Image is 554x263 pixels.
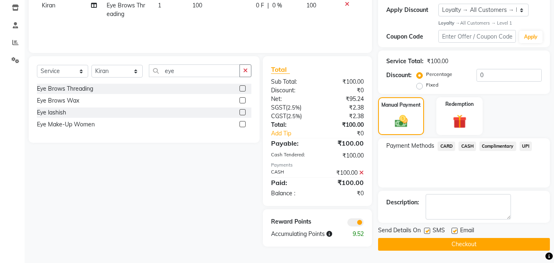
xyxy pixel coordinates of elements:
[272,1,282,10] span: 0 %
[267,1,269,10] span: |
[317,178,370,188] div: ₹100.00
[271,65,290,74] span: Total
[317,86,370,95] div: ₹0
[438,142,455,151] span: CARD
[317,95,370,103] div: ₹95.24
[317,169,370,177] div: ₹100.00
[519,31,543,43] button: Apply
[426,71,452,78] label: Percentage
[381,101,421,109] label: Manual Payment
[520,142,532,151] span: UPI
[265,138,317,148] div: Payable:
[37,96,79,105] div: Eye Brows Wax
[149,64,240,77] input: Search or Scan
[265,95,317,103] div: Net:
[479,142,516,151] span: Complimentary
[265,103,317,112] div: ( )
[386,32,438,41] div: Coupon Code
[386,57,424,66] div: Service Total:
[438,20,460,26] strong: Loyalty →
[265,78,317,86] div: Sub Total:
[287,104,300,111] span: 2.5%
[386,6,438,14] div: Apply Discount
[386,198,419,207] div: Description:
[433,226,445,236] span: SMS
[438,20,542,27] div: All Customers → Level 1
[378,238,550,251] button: Checkout
[37,85,93,93] div: Eye Brows Threading
[265,151,317,160] div: Cash Tendered:
[317,189,370,198] div: ₹0
[107,2,145,18] span: Eye Brows Threading
[317,78,370,86] div: ₹100.00
[158,2,161,9] span: 1
[271,112,286,120] span: CGST
[271,104,286,111] span: SGST
[271,162,364,169] div: Payments
[427,57,448,66] div: ₹100.00
[458,142,476,151] span: CASH
[306,2,316,9] span: 100
[265,217,317,226] div: Reward Points
[317,151,370,160] div: ₹100.00
[378,226,421,236] span: Send Details On
[265,178,317,188] div: Paid:
[265,121,317,129] div: Total:
[256,1,264,10] span: 0 F
[317,112,370,121] div: ₹2.38
[386,71,412,80] div: Discount:
[426,81,438,89] label: Fixed
[37,120,95,129] div: Eye Make-Up Women
[37,108,66,117] div: Eye lashish
[460,226,474,236] span: Email
[265,86,317,95] div: Discount:
[265,169,317,177] div: CASH
[391,114,412,128] img: _cash.svg
[265,189,317,198] div: Balance :
[386,142,434,150] span: Payment Methods
[192,2,202,9] span: 100
[438,30,516,43] input: Enter Offer / Coupon Code
[326,129,370,138] div: ₹0
[288,113,300,119] span: 2.5%
[317,103,370,112] div: ₹2.38
[344,230,370,238] div: 9.52
[265,230,344,238] div: Accumulating Points
[265,129,326,138] a: Add Tip
[445,101,474,108] label: Redemption
[42,2,55,9] span: Kiran
[449,113,471,130] img: _gift.svg
[317,121,370,129] div: ₹100.00
[317,138,370,148] div: ₹100.00
[265,112,317,121] div: ( )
